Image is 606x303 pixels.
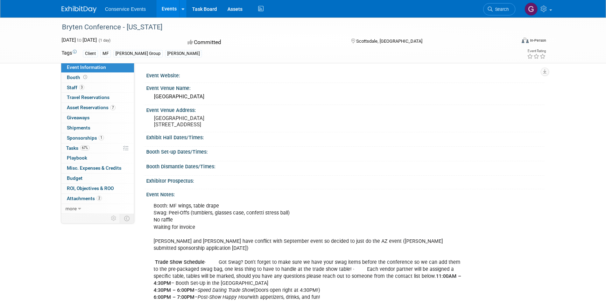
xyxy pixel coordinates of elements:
[155,259,205,265] b: Trade Show Schedule
[98,38,111,43] span: (1 day)
[474,36,546,47] div: Event Format
[146,105,544,114] div: Event Venue Address:
[61,143,134,153] a: Tasks67%
[61,163,134,173] a: Misc. Expenses & Credits
[67,125,90,131] span: Shipments
[483,3,515,15] a: Search
[61,73,134,83] a: Booth
[67,94,110,100] span: Travel Reservations
[61,194,134,204] a: Attachments2
[154,294,195,300] b: 6:00PM – 7:00PM
[97,196,102,201] span: 2
[82,75,89,80] span: Booth not reserved yet
[108,214,120,223] td: Personalize Event Tab Strip
[105,6,146,12] span: Conservice Events
[146,147,544,155] div: Booth Set-up Dates/Times:
[110,105,115,110] span: 7
[99,135,104,140] span: 1
[62,6,97,13] img: ExhibitDay
[61,204,134,214] a: more
[522,37,529,43] img: Format-Inperson.png
[165,50,202,57] div: [PERSON_NAME]
[530,38,546,43] div: In-Person
[67,155,87,161] span: Playbook
[185,36,340,49] div: Committed
[146,83,544,92] div: Event Venue Name:
[67,196,102,201] span: Attachments
[154,287,195,293] b: 4:30PM – 6:00PM
[76,37,83,43] span: to
[67,185,114,191] span: ROI, Objectives & ROO
[83,50,98,57] div: Client
[67,105,115,110] span: Asset Reservations
[146,161,544,170] div: Booth Dismantle Dates/Times:
[66,145,90,151] span: Tasks
[61,123,134,133] a: Shipments
[61,93,134,103] a: Travel Reservations
[61,83,134,93] a: Staff3
[67,115,90,120] span: Giveaways
[80,145,90,150] span: 67%
[151,91,539,102] div: [GEOGRAPHIC_DATA]
[67,64,106,70] span: Event Information
[154,115,304,128] pre: [GEOGRAPHIC_DATA] [STREET_ADDRESS]
[59,21,505,34] div: Bryten Conference - [US_STATE]
[67,165,121,171] span: Misc. Expenses & Credits
[61,153,134,163] a: Playbook
[67,85,84,90] span: Staff
[146,189,544,198] div: Event Notes:
[62,37,97,43] span: [DATE] [DATE]
[356,38,422,44] span: Scottsdale, [GEOGRAPHIC_DATA]
[146,176,544,184] div: Exhibitor Prospectus:
[65,206,77,211] span: more
[100,50,111,57] div: MF
[146,132,544,141] div: Exhibit Hall Dates/Times:
[67,135,104,141] span: Sponsorships
[524,2,538,16] img: Gayle Reese
[79,85,84,90] span: 3
[146,70,544,79] div: Event Website:
[62,49,77,57] td: Tags
[67,175,83,181] span: Budget
[61,63,134,72] a: Event Information
[61,174,134,183] a: Budget
[120,214,134,223] td: Toggle Event Tabs
[61,133,134,143] a: Sponsorships1
[113,50,163,57] div: [PERSON_NAME] Group
[493,7,509,12] span: Search
[527,49,546,53] div: Event Rating
[67,75,89,80] span: Booth
[198,287,254,293] i: Speed Dating Trade Show
[61,184,134,193] a: ROI, Objectives & ROO
[61,103,134,113] a: Asset Reservations7
[198,294,249,300] i: Post-Show Happy Hour
[61,113,134,123] a: Giveaways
